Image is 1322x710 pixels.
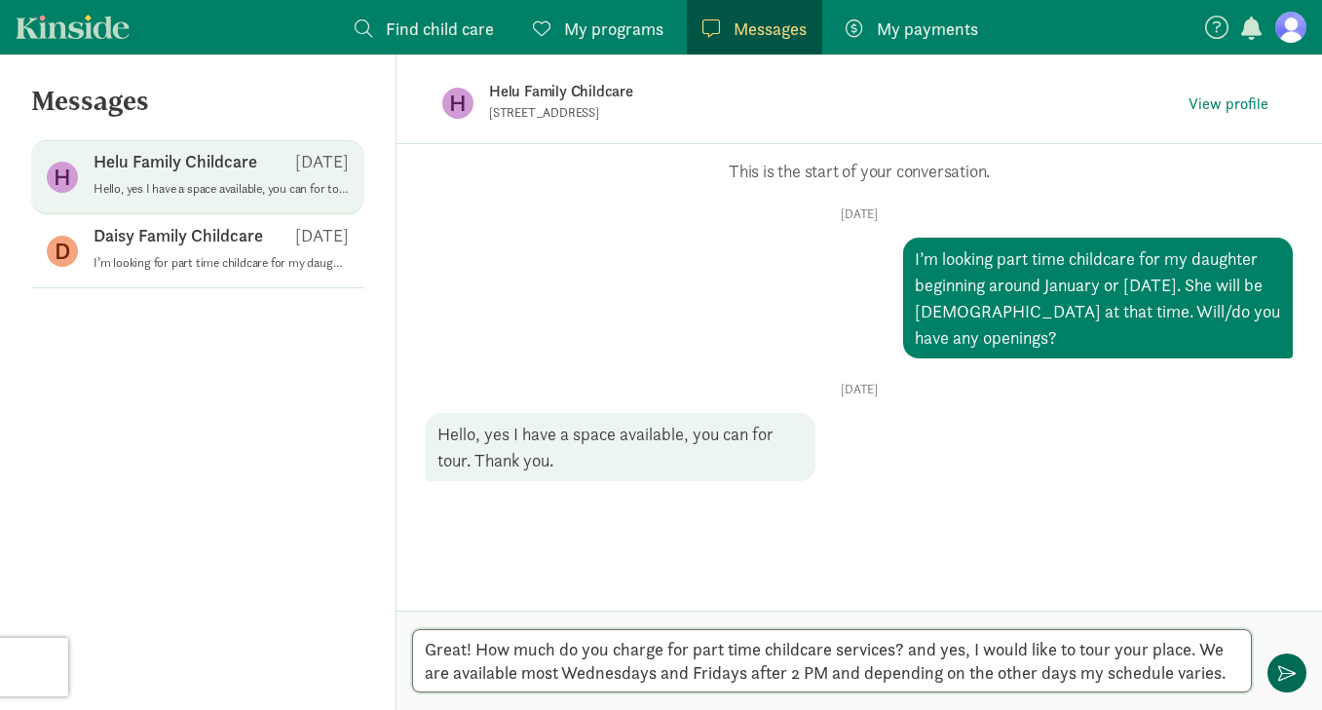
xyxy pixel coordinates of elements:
span: My payments [877,16,978,42]
a: Kinside [16,15,130,39]
div: I’m looking part time childcare for my daughter beginning around January or [DATE]. She will be [... [903,238,1293,358]
p: Hello, yes I have a space available, you can for tour. Thank you. [94,181,349,197]
p: I’m looking for part time childcare for my daughter beginning around January or [DATE]. She will ... [94,255,349,271]
p: Helu Family Childcare [94,150,257,173]
span: My programs [564,16,663,42]
p: [DATE] [426,382,1293,397]
p: [DATE] [426,206,1293,222]
figure: H [442,88,473,119]
p: This is the start of your conversation. [426,160,1293,183]
span: Messages [734,16,807,42]
a: View profile [1181,90,1276,118]
p: [DATE] [295,224,349,247]
div: Hello, yes I have a space available, you can for tour. Thank you. [426,413,815,481]
p: [STREET_ADDRESS] [489,105,966,121]
p: Daisy Family Childcare [94,224,263,247]
p: [DATE] [295,150,349,173]
figure: D [47,236,78,267]
p: Helu Family Childcare [489,78,1103,105]
span: View profile [1189,93,1268,116]
span: Find child care [386,16,494,42]
button: View profile [1181,91,1276,118]
figure: H [47,162,78,193]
